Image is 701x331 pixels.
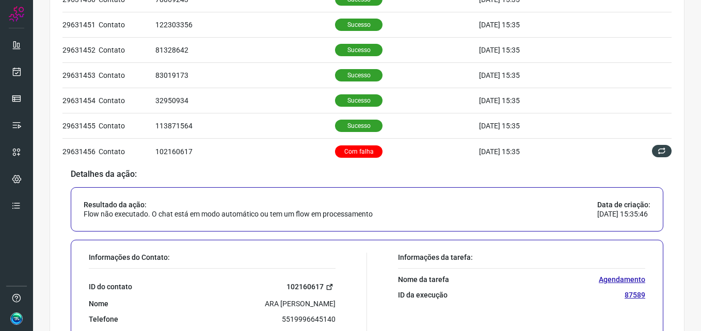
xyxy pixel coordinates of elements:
p: Nome da tarefa [398,275,449,284]
td: 29631456 [62,139,99,164]
p: Sucesso [335,69,383,81]
td: 113871564 [155,113,335,139]
p: Nome [89,299,108,308]
p: 5519996645140 [282,315,336,324]
td: Contato [99,88,155,113]
p: Agendamento [599,275,645,284]
p: [DATE] 15:35:46 [597,209,650,219]
p: 87589 [625,290,645,300]
p: Com falha [335,145,383,158]
td: 29631452 [62,38,99,63]
img: Logo [9,6,24,22]
p: Flow não executado. O chat está em modo automático ou tem um flow em processamento [84,209,373,219]
p: Sucesso [335,19,383,31]
p: ID da execução [398,290,448,300]
td: 29631454 [62,88,99,113]
td: 102160617 [155,139,335,164]
td: [DATE] 15:35 [479,113,612,139]
td: [DATE] 15:35 [479,63,612,88]
td: 29631451 [62,12,99,38]
p: Data de criação: [597,200,650,209]
td: 122303356 [155,12,335,38]
td: [DATE] 15:35 [479,38,612,63]
td: 29631455 [62,113,99,139]
td: Contato [99,38,155,63]
p: Sucesso [335,94,383,107]
td: [DATE] 15:35 [479,139,612,164]
td: Contato [99,63,155,88]
a: 102160617 [286,281,336,293]
p: Sucesso [335,120,383,132]
img: d1faacb7788636816442e007acca7356.jpg [10,312,23,325]
td: Contato [99,12,155,38]
p: Telefone [89,315,118,324]
td: [DATE] 15:35 [479,88,612,113]
td: 32950934 [155,88,335,113]
p: ARA [PERSON_NAME] [265,299,336,308]
td: 83019173 [155,63,335,88]
td: Contato [99,139,155,164]
p: Informações do Contato: [89,253,336,262]
p: Sucesso [335,44,383,56]
p: Resultado da ação: [84,200,373,209]
p: Informações da tarefa: [398,253,645,262]
td: [DATE] 15:35 [479,12,612,38]
p: Detalhes da ação: [71,170,663,179]
td: 29631453 [62,63,99,88]
td: Contato [99,113,155,139]
td: 81328642 [155,38,335,63]
p: ID do contato [89,282,132,291]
